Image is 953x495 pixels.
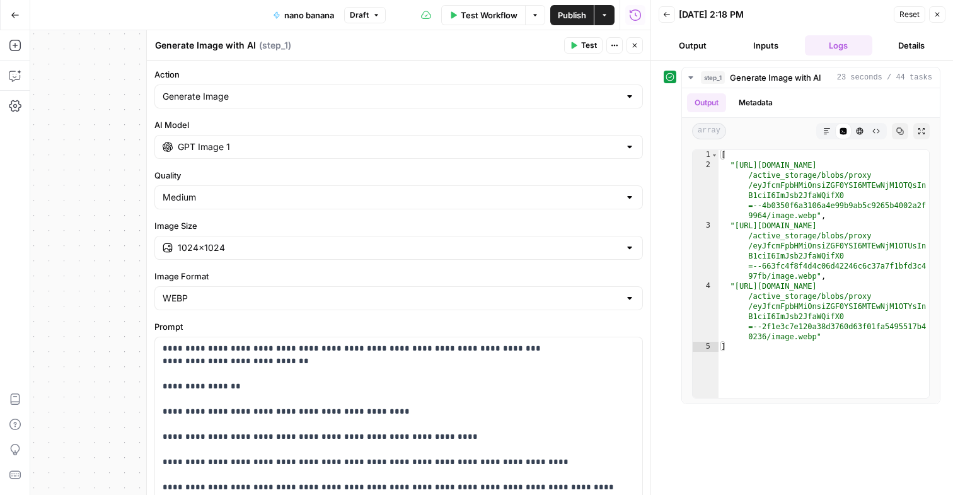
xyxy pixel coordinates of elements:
[350,9,369,21] span: Draft
[687,93,726,112] button: Output
[564,37,603,54] button: Test
[693,160,719,221] div: 2
[693,150,719,160] div: 1
[461,9,517,21] span: Test Workflow
[154,270,643,282] label: Image Format
[711,150,718,160] span: Toggle code folding, rows 1 through 5
[154,119,643,131] label: AI Model
[178,242,620,254] input: 1024×1024
[178,141,620,153] input: Select a model
[163,191,620,204] input: Medium
[659,35,727,55] button: Output
[837,72,932,83] span: 23 seconds / 44 tasks
[259,39,291,52] span: ( step_1 )
[265,5,342,25] button: nano banana
[731,93,780,112] button: Metadata
[163,292,620,305] input: WEBP
[701,71,725,84] span: step_1
[693,342,719,352] div: 5
[154,68,643,81] label: Action
[441,5,525,25] button: Test Workflow
[163,90,620,103] input: Generate Image
[284,9,334,21] span: nano banana
[558,9,586,21] span: Publish
[154,219,643,232] label: Image Size
[899,9,920,20] span: Reset
[581,40,597,51] span: Test
[682,67,940,88] button: 23 seconds / 44 tasks
[877,35,945,55] button: Details
[154,320,643,333] label: Prompt
[894,6,925,23] button: Reset
[692,123,726,139] span: array
[155,39,256,52] textarea: Generate Image with AI
[154,169,643,182] label: Quality
[693,281,719,342] div: 4
[732,35,800,55] button: Inputs
[682,88,940,404] div: 23 seconds / 44 tasks
[550,5,594,25] button: Publish
[805,35,873,55] button: Logs
[730,71,821,84] span: Generate Image with AI
[344,7,386,23] button: Draft
[693,221,719,281] div: 3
